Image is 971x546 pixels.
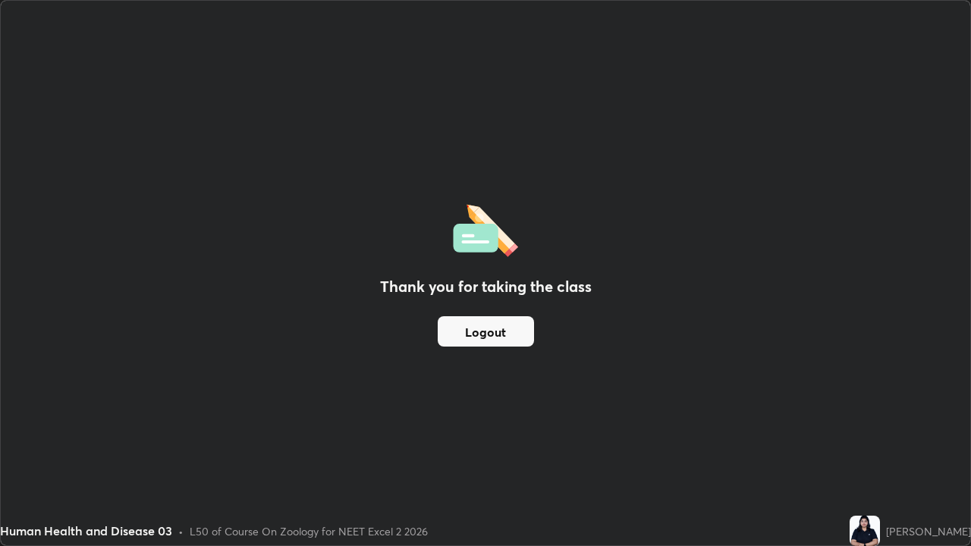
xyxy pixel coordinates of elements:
[178,523,184,539] div: •
[453,199,518,257] img: offlineFeedback.1438e8b3.svg
[190,523,428,539] div: L50 of Course On Zoology for NEET Excel 2 2026
[438,316,534,347] button: Logout
[886,523,971,539] div: [PERSON_NAME]
[380,275,592,298] h2: Thank you for taking the class
[850,516,880,546] img: 34b1a84fc98c431cacd8836922283a2e.jpg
